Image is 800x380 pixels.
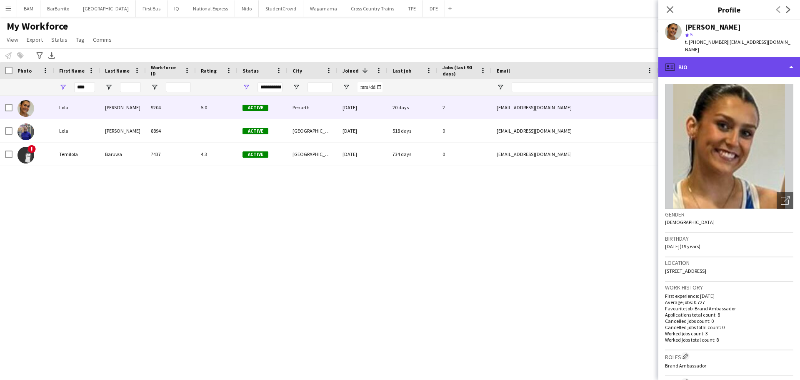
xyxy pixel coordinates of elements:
[401,0,423,17] button: TPE
[303,0,344,17] button: Wagamama
[120,82,141,92] input: Last Name Filter Input
[76,36,85,43] span: Tag
[3,34,22,45] a: View
[136,0,167,17] button: First Bus
[342,68,359,74] span: Joined
[658,57,800,77] div: Bio
[392,68,411,74] span: Last job
[437,119,492,142] div: 0
[17,147,34,164] img: Temilola Baruwa
[292,68,302,74] span: City
[665,312,793,318] p: Applications total count: 8
[337,143,387,166] div: [DATE]
[54,96,100,119] div: Lola
[201,68,217,74] span: Rating
[685,23,741,31] div: [PERSON_NAME]
[146,96,196,119] div: 9204
[100,143,146,166] div: Baruwa
[307,82,332,92] input: City Filter Input
[665,318,793,324] p: Cancelled jobs count: 0
[337,119,387,142] div: [DATE]
[166,82,191,92] input: Workforce ID Filter Input
[492,119,658,142] div: [EMAIL_ADDRESS][DOMAIN_NAME]
[685,39,790,53] span: | [EMAIL_ADDRESS][DOMAIN_NAME]
[442,64,477,77] span: Jobs (last 90 days)
[665,299,793,305] p: Average jobs: 0.727
[685,39,728,45] span: t. [PHONE_NUMBER]
[51,36,67,43] span: Status
[242,128,268,134] span: Active
[27,145,36,153] span: !
[151,83,158,91] button: Open Filter Menu
[387,143,437,166] div: 734 days
[17,68,32,74] span: Photo
[186,0,235,17] button: National Express
[151,64,181,77] span: Workforce ID
[259,0,303,17] button: StudentCrowd
[287,119,337,142] div: [GEOGRAPHIC_DATA]
[76,0,136,17] button: [GEOGRAPHIC_DATA]
[665,284,793,291] h3: Work history
[242,68,259,74] span: Status
[665,235,793,242] h3: Birthday
[146,119,196,142] div: 8894
[497,68,510,74] span: Email
[665,211,793,218] h3: Gender
[492,143,658,166] div: [EMAIL_ADDRESS][DOMAIN_NAME]
[23,34,46,45] a: Export
[47,50,57,60] app-action-btn: Export XLSX
[167,0,186,17] button: IQ
[93,36,112,43] span: Comms
[59,83,67,91] button: Open Filter Menu
[665,352,793,361] h3: Roles
[665,330,793,337] p: Worked jobs count: 3
[17,0,40,17] button: BAM
[35,50,45,60] app-action-btn: Advanced filters
[665,337,793,343] p: Worked jobs total count: 8
[196,143,237,166] div: 4.3
[100,96,146,119] div: [PERSON_NAME]
[497,83,504,91] button: Open Filter Menu
[48,34,71,45] a: Status
[40,0,76,17] button: BarBurrito
[665,293,793,299] p: First experience: [DATE]
[437,143,492,166] div: 0
[665,324,793,330] p: Cancelled jobs total count: 0
[665,259,793,267] h3: Location
[658,4,800,15] h3: Profile
[492,96,658,119] div: [EMAIL_ADDRESS][DOMAIN_NAME]
[17,123,34,140] img: Lola Andrews
[287,96,337,119] div: Penarth
[146,143,196,166] div: 7437
[665,268,706,274] span: [STREET_ADDRESS]
[235,0,259,17] button: Nido
[242,83,250,91] button: Open Filter Menu
[90,34,115,45] a: Comms
[17,100,34,117] img: Lola Wheeler
[342,83,350,91] button: Open Filter Menu
[292,83,300,91] button: Open Filter Menu
[196,96,237,119] div: 5.0
[423,0,445,17] button: DFE
[337,96,387,119] div: [DATE]
[690,31,692,38] span: 5
[357,82,382,92] input: Joined Filter Input
[777,192,793,209] div: Open photos pop-in
[105,83,112,91] button: Open Filter Menu
[665,362,706,369] span: Brand Ambassador
[344,0,401,17] button: Cross Country Trains
[665,219,715,225] span: [DEMOGRAPHIC_DATA]
[105,68,130,74] span: Last Name
[387,96,437,119] div: 20 days
[54,143,100,166] div: Temilola
[100,119,146,142] div: [PERSON_NAME]
[54,119,100,142] div: Lola
[242,151,268,158] span: Active
[512,82,653,92] input: Email Filter Input
[665,305,793,312] p: Favourite job: Brand Ambassador
[27,36,43,43] span: Export
[437,96,492,119] div: 2
[7,20,68,33] span: My Workforce
[74,82,95,92] input: First Name Filter Input
[665,243,700,249] span: [DATE] (19 years)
